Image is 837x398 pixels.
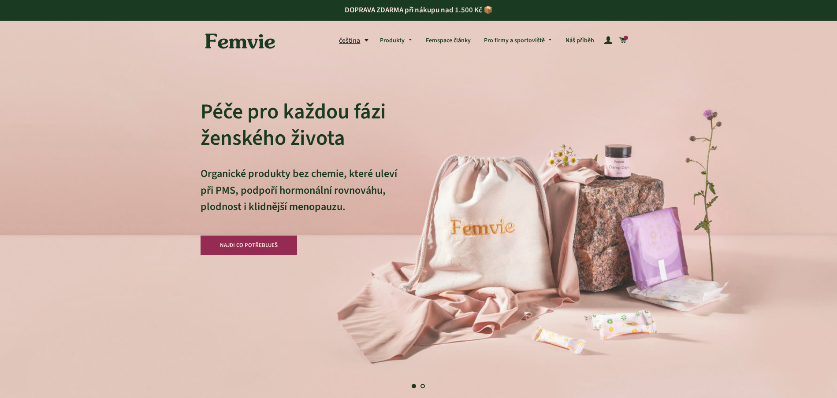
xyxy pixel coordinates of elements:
[201,27,280,55] img: Femvie
[201,99,397,151] h2: Péče pro každou fázi ženského života
[373,29,419,52] a: Produkty
[201,236,298,255] a: NAJDI CO POTŘEBUJEŠ
[559,29,601,52] a: Náš příběh
[618,376,640,398] button: Další snímek
[419,29,477,52] a: Femspace články
[339,35,373,47] button: čeština
[410,382,419,391] a: Posun 1, aktuální
[195,376,217,398] button: Předchozí snímek
[477,29,559,52] a: Pro firmy a sportoviště
[201,166,397,232] p: Organické produkty bez chemie, které uleví při PMS, podpoří hormonální rovnováhu, plodnost i klid...
[419,382,428,391] a: Načíst snímek 2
